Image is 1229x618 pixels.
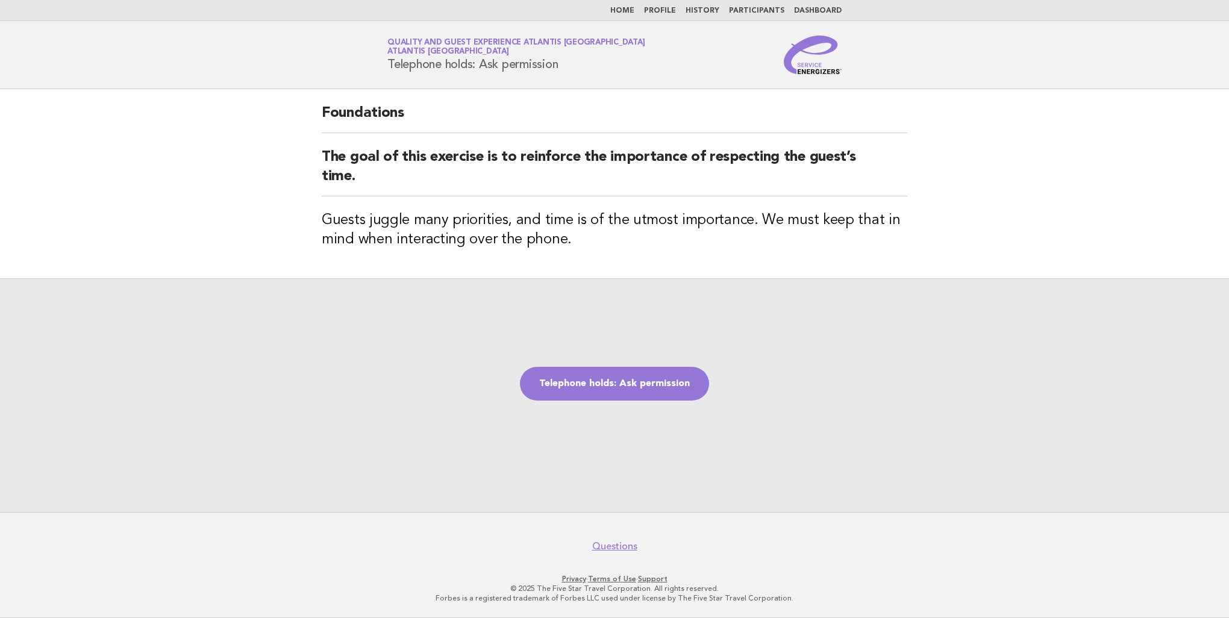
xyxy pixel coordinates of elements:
a: Profile [644,7,676,14]
a: Privacy [562,575,586,583]
a: History [686,7,719,14]
a: Terms of Use [588,575,636,583]
a: Questions [592,540,637,552]
span: Atlantis [GEOGRAPHIC_DATA] [387,48,509,56]
h3: Guests juggle many priorities, and time is of the utmost importance. We must keep that in mind wh... [322,211,907,249]
a: Support [638,575,668,583]
a: Quality and Guest Experience Atlantis [GEOGRAPHIC_DATA]Atlantis [GEOGRAPHIC_DATA] [387,39,645,55]
h1: Telephone holds: Ask permission [387,39,645,70]
a: Participants [729,7,784,14]
p: © 2025 The Five Star Travel Corporation. All rights reserved. [246,584,983,593]
a: Dashboard [794,7,842,14]
a: Telephone holds: Ask permission [520,367,709,401]
a: Home [610,7,634,14]
p: Forbes is a registered trademark of Forbes LLC used under license by The Five Star Travel Corpora... [246,593,983,603]
h2: The goal of this exercise is to reinforce the importance of respecting the guest’s time. [322,148,907,196]
h2: Foundations [322,104,907,133]
img: Service Energizers [784,36,842,74]
p: · · [246,574,983,584]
